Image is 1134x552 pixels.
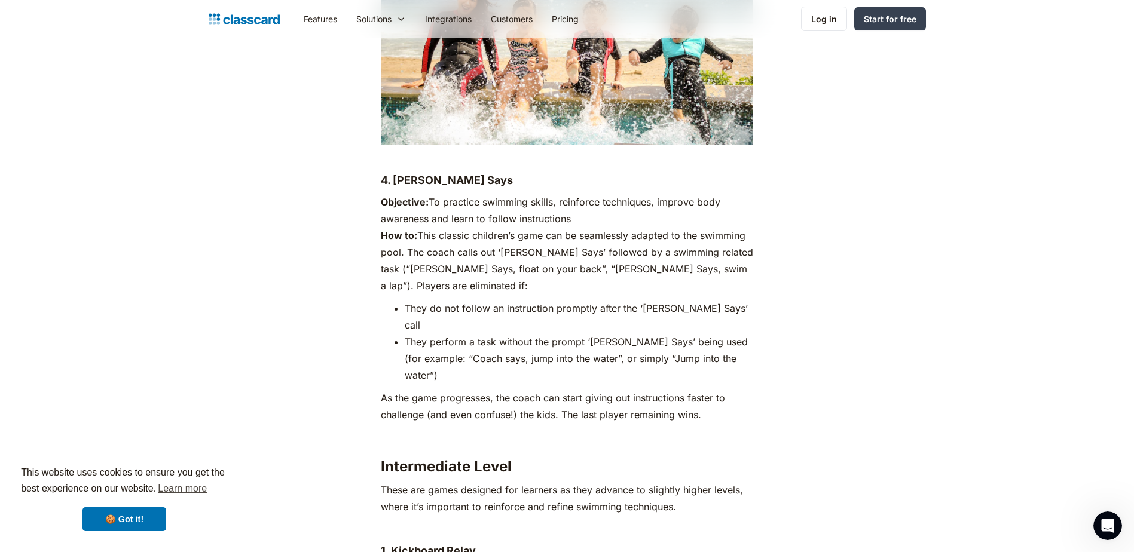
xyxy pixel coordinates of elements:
a: learn more about cookies [156,480,209,498]
a: Customers [481,5,542,32]
span: This website uses cookies to ensure you get the best experience on our website. [21,465,228,498]
div: Log in [811,13,837,25]
li: They do not follow an instruction promptly after the ‘[PERSON_NAME] Says’ call [405,300,753,333]
p: These are games designed for learners as they advance to slightly higher levels, where it’s impor... [381,482,753,515]
h4: 4. [PERSON_NAME] Says [381,173,753,188]
p: ‍ [381,521,753,538]
strong: Intermediate Level [381,458,512,475]
a: Pricing [542,5,588,32]
p: ‍ [381,151,753,167]
p: To practice swimming skills, reinforce techniques, improve body awareness and learn to follow ins... [381,194,753,294]
strong: Objective: [381,196,429,208]
div: Solutions [347,5,415,32]
a: Integrations [415,5,481,32]
a: home [209,11,280,27]
p: As the game progresses, the coach can start giving out instructions faster to challenge (and even... [381,390,753,423]
div: cookieconsent [10,454,239,542]
a: Start for free [854,7,926,30]
a: Features [294,5,347,32]
strong: How to: [381,229,417,241]
div: Start for free [864,13,916,25]
p: ‍ [381,429,753,446]
a: Log in [801,7,847,31]
li: They perform a task without the prompt ‘[PERSON_NAME] Says’ being used (for example: “Coach says,... [405,333,753,384]
div: Solutions [356,13,392,25]
iframe: Intercom live chat [1093,511,1122,540]
a: dismiss cookie message [82,507,166,531]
